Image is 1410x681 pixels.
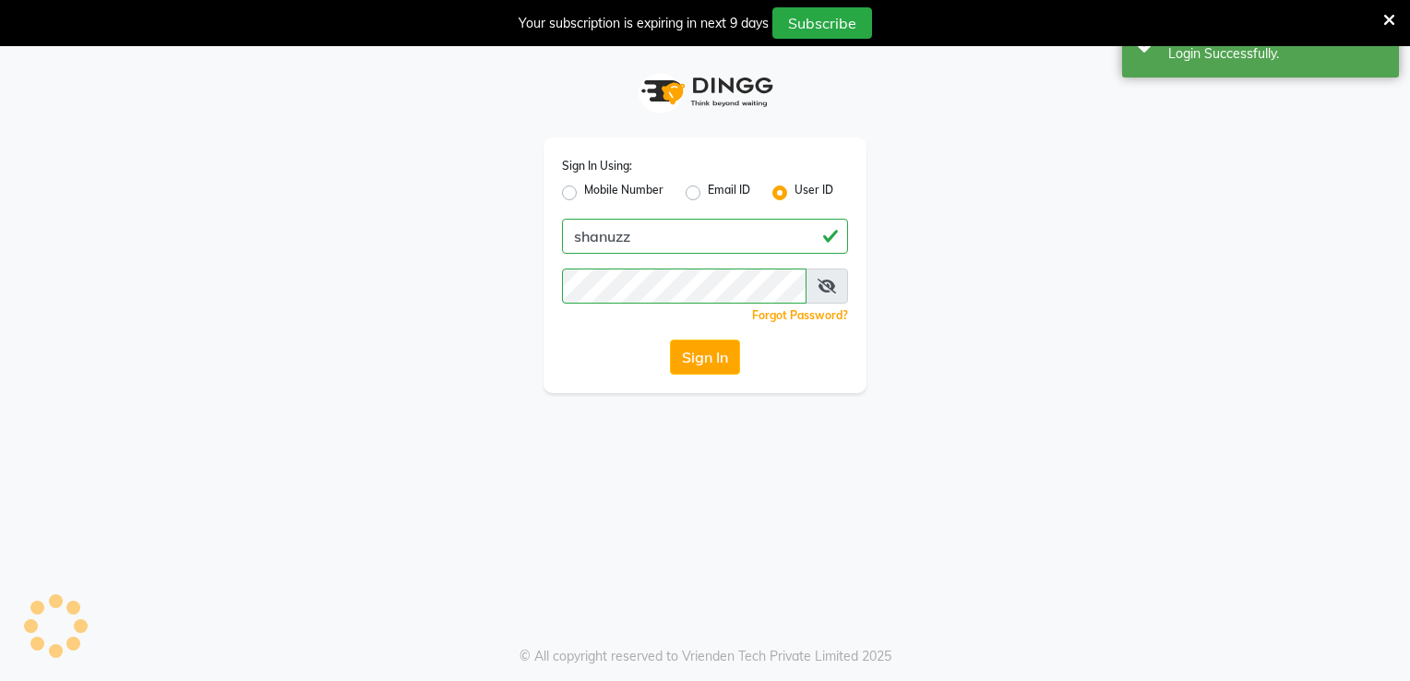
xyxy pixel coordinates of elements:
label: Email ID [708,182,750,204]
label: Mobile Number [584,182,663,204]
input: Username [562,269,807,304]
label: Sign In Using: [562,158,632,174]
label: User ID [795,182,833,204]
div: Your subscription is expiring in next 9 days [519,14,769,33]
button: Subscribe [772,7,872,39]
a: Forgot Password? [752,308,848,322]
div: Login Successfully. [1168,44,1385,64]
button: Sign In [670,340,740,375]
img: logo1.svg [631,65,779,119]
input: Username [562,219,848,254]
